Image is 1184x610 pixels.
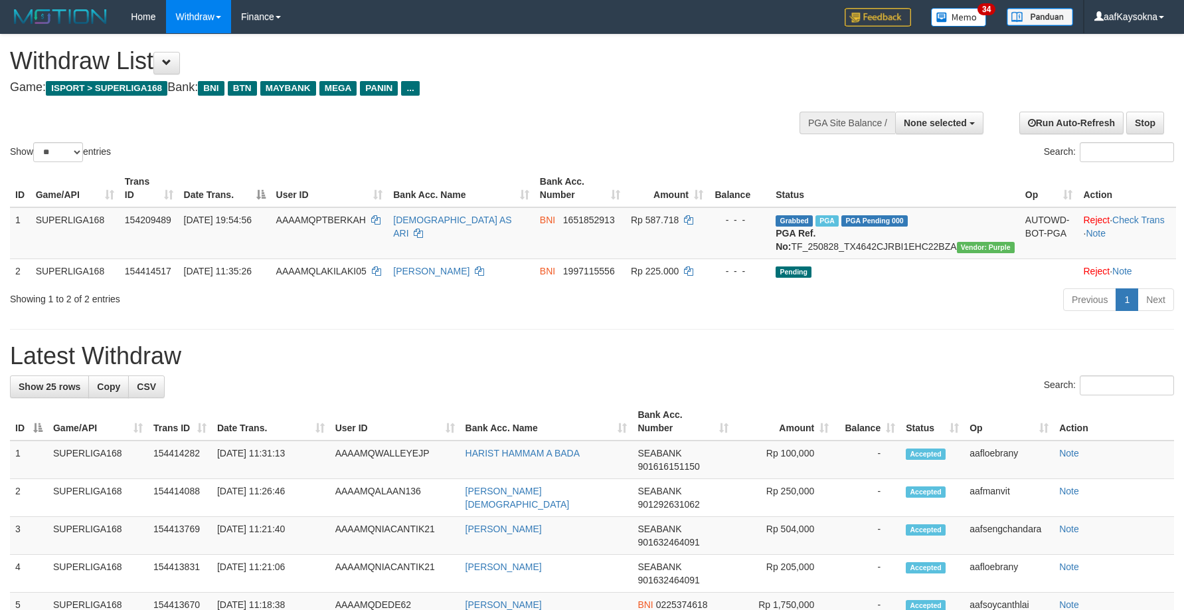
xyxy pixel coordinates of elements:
[1078,258,1176,283] td: ·
[48,403,148,441] th: Game/API: activate to sort column ascending
[33,142,83,162] select: Showentries
[10,555,48,593] td: 4
[964,441,1054,479] td: aafloebrany
[637,599,653,610] span: BNI
[1083,266,1110,276] a: Reject
[770,207,1020,259] td: TF_250828_TX4642CJRBI1EHC22BZA
[540,266,555,276] span: BNI
[393,215,511,239] a: [DEMOGRAPHIC_DATA] AS ARI
[10,479,48,517] td: 2
[637,486,681,496] span: SEABANK
[319,81,357,96] span: MEGA
[330,555,460,593] td: AAAAMQNIACANTIK21
[906,486,946,498] span: Accepted
[330,403,460,441] th: User ID: activate to sort column ascending
[148,517,212,555] td: 154413769
[1138,288,1174,311] a: Next
[1080,375,1174,395] input: Search:
[834,555,900,593] td: -
[465,486,570,510] a: [PERSON_NAME][DEMOGRAPHIC_DATA]
[10,142,111,162] label: Show entries
[540,215,555,225] span: BNI
[393,266,469,276] a: [PERSON_NAME]
[734,555,834,593] td: Rp 205,000
[97,381,120,392] span: Copy
[260,81,316,96] span: MAYBANK
[1059,524,1079,534] a: Note
[637,537,699,548] span: Copy 901632464091 to clipboard
[734,441,834,479] td: Rp 100,000
[845,8,911,27] img: Feedback.jpg
[1019,112,1124,134] a: Run Auto-Refresh
[10,169,31,207] th: ID
[212,479,330,517] td: [DATE] 11:26:46
[834,441,900,479] td: -
[776,215,813,227] span: Grabbed
[276,215,366,225] span: AAAAMQPTBERKAH
[10,207,31,259] td: 1
[535,169,626,207] th: Bank Acc. Number: activate to sort column ascending
[10,403,48,441] th: ID: activate to sort column descending
[88,375,129,398] a: Copy
[184,266,252,276] span: [DATE] 11:35:26
[48,555,148,593] td: SUPERLIGA168
[1080,142,1174,162] input: Search:
[1078,169,1176,207] th: Action
[1054,403,1174,441] th: Action
[714,213,765,227] div: - - -
[212,441,330,479] td: [DATE] 11:31:13
[1044,142,1174,162] label: Search:
[212,517,330,555] td: [DATE] 11:21:40
[120,169,179,207] th: Trans ID: activate to sort column ascending
[10,441,48,479] td: 1
[10,287,483,306] div: Showing 1 to 2 of 2 entries
[800,112,895,134] div: PGA Site Balance /
[906,562,946,573] span: Accepted
[330,517,460,555] td: AAAAMQNIACANTIK21
[465,524,542,534] a: [PERSON_NAME]
[834,479,900,517] td: -
[900,403,964,441] th: Status: activate to sort column ascending
[10,7,111,27] img: MOTION_logo.png
[895,112,983,134] button: None selected
[931,8,987,27] img: Button%20Memo.svg
[1126,112,1164,134] a: Stop
[776,266,811,278] span: Pending
[10,258,31,283] td: 2
[48,479,148,517] td: SUPERLIGA168
[10,343,1174,369] h1: Latest Withdraw
[1059,599,1079,610] a: Note
[212,555,330,593] td: [DATE] 11:21:06
[1007,8,1073,26] img: panduan.png
[637,461,699,472] span: Copy 901616151150 to clipboard
[184,215,252,225] span: [DATE] 19:54:56
[637,561,681,572] span: SEABANK
[401,81,419,96] span: ...
[125,266,171,276] span: 154414517
[906,449,946,460] span: Accepted
[1078,207,1176,259] td: · ·
[626,169,709,207] th: Amount: activate to sort column ascending
[465,561,542,572] a: [PERSON_NAME]
[128,375,165,398] a: CSV
[330,479,460,517] td: AAAAMQALAAN136
[1112,266,1132,276] a: Note
[465,599,542,610] a: [PERSON_NAME]
[957,242,1015,253] span: Vendor URL: https://trx4.1velocity.biz
[48,517,148,555] td: SUPERLIGA168
[31,207,120,259] td: SUPERLIGA168
[964,517,1054,555] td: aafsengchandara
[637,575,699,585] span: Copy 901632464091 to clipboard
[1059,448,1079,458] a: Note
[48,441,148,479] td: SUPERLIGA168
[31,258,120,283] td: SUPERLIGA168
[632,403,734,441] th: Bank Acc. Number: activate to sort column ascending
[904,118,967,128] span: None selected
[1020,169,1078,207] th: Op: activate to sort column ascending
[964,555,1054,593] td: aafloebrany
[1044,375,1174,395] label: Search:
[19,381,80,392] span: Show 25 rows
[1116,288,1138,311] a: 1
[276,266,367,276] span: AAAAMQLAKILAKI05
[770,169,1020,207] th: Status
